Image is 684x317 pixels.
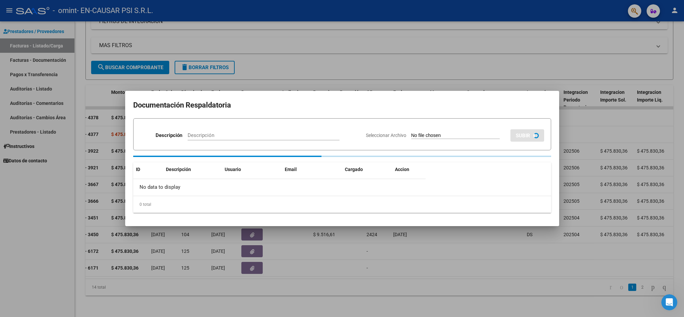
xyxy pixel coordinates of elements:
[133,99,551,112] h2: Documentación Respaldatoria
[166,167,191,172] span: Descripción
[163,162,222,177] datatable-header-cell: Descripción
[345,167,363,172] span: Cargado
[392,162,426,177] datatable-header-cell: Accion
[222,162,282,177] datatable-header-cell: Usuario
[133,162,163,177] datatable-header-cell: ID
[342,162,392,177] datatable-header-cell: Cargado
[366,133,406,138] span: Seleccionar Archivo
[133,179,426,196] div: No data to display
[282,162,342,177] datatable-header-cell: Email
[395,167,409,172] span: Accion
[510,129,544,142] button: SUBIR
[516,133,530,139] span: SUBIR
[225,167,241,172] span: Usuario
[156,132,182,139] p: Descripción
[285,167,297,172] span: Email
[136,167,140,172] span: ID
[133,196,551,213] div: 0 total
[661,294,677,310] iframe: Intercom live chat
